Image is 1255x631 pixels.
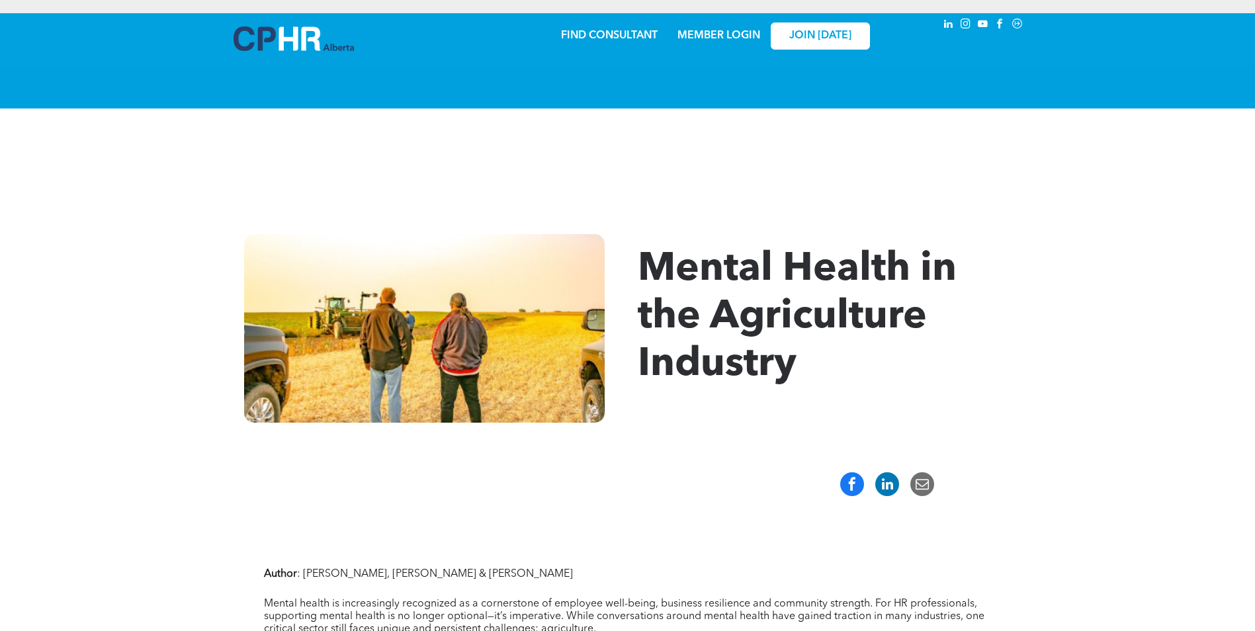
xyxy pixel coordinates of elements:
strong: Author [264,569,297,579]
img: A blue and white logo for cp alberta [234,26,354,51]
a: FIND CONSULTANT [561,30,658,41]
a: Social network [1010,17,1025,34]
a: MEMBER LOGIN [677,30,760,41]
a: JOIN [DATE] [771,22,870,50]
span: : [PERSON_NAME], [PERSON_NAME] & [PERSON_NAME] [297,569,573,579]
a: facebook [993,17,1008,34]
span: Mental Health in the Agriculture Industry [638,250,957,385]
a: instagram [959,17,973,34]
a: youtube [976,17,990,34]
a: linkedin [941,17,956,34]
span: JOIN [DATE] [789,30,851,42]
